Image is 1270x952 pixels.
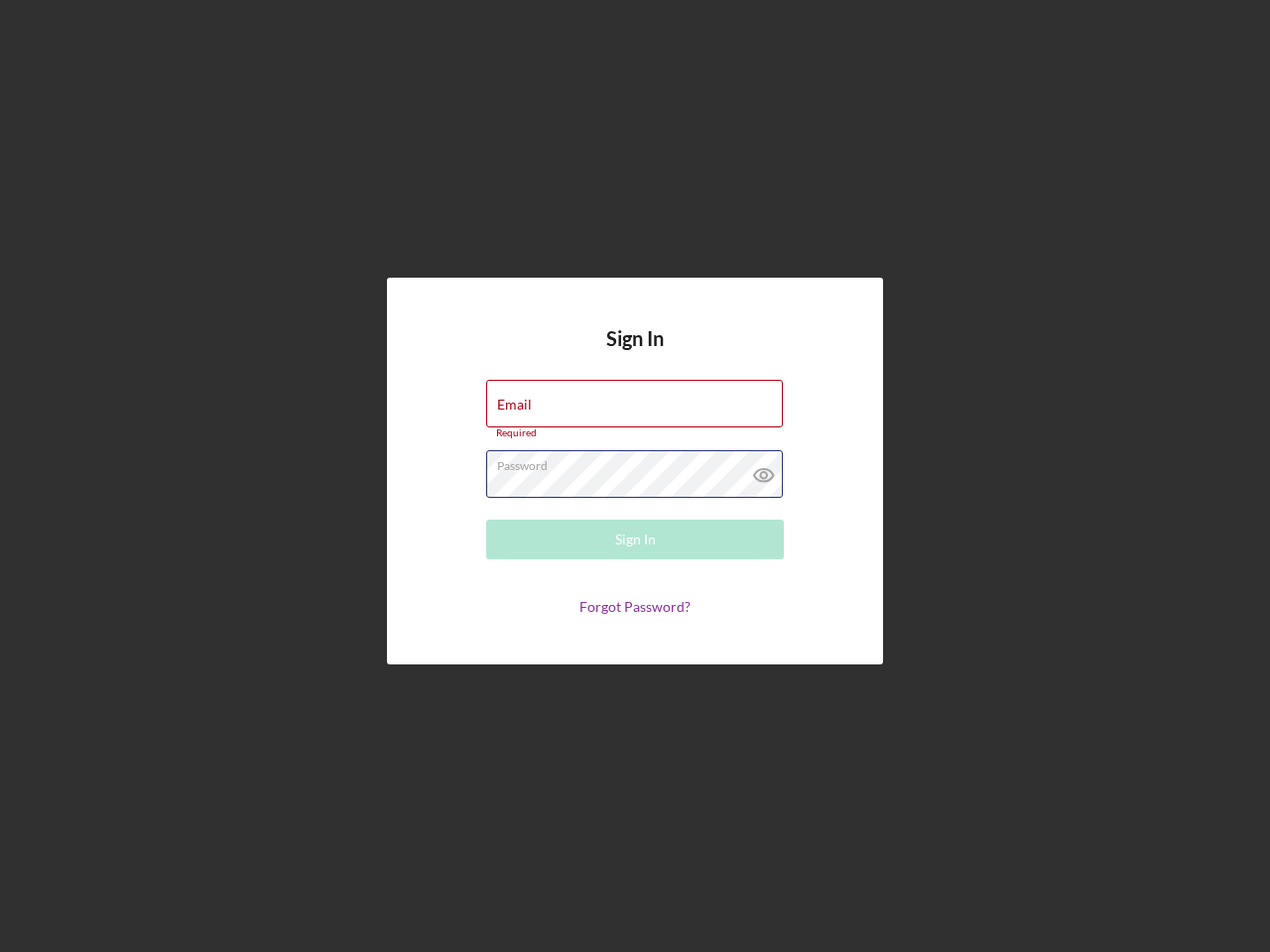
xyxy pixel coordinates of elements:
a: Forgot Password? [579,598,691,615]
button: Sign In [486,520,784,559]
h4: Sign In [606,327,664,380]
label: Password [497,451,783,473]
div: Sign In [615,520,656,559]
label: Email [497,397,532,413]
div: Required [486,427,784,439]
